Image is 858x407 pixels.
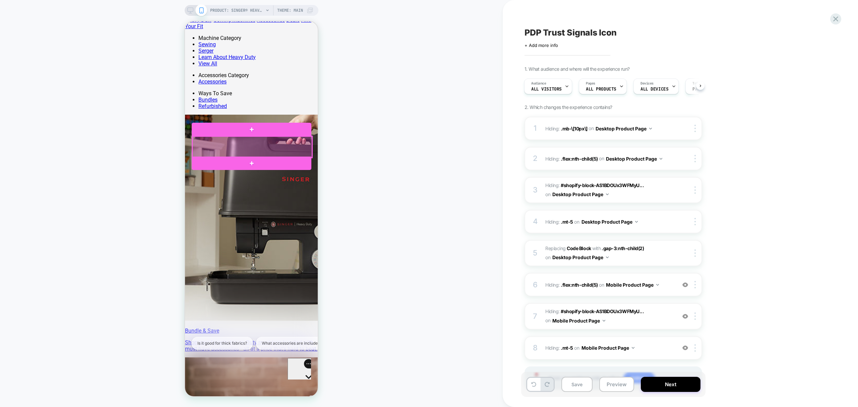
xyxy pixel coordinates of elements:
span: .mt-5 [561,345,573,351]
img: close [694,344,696,352]
span: on [589,124,594,132]
img: crossed eye [682,313,688,319]
span: Hiding : [545,343,673,353]
img: down arrow [660,158,662,160]
span: WITH [592,245,601,251]
span: on [545,253,550,261]
a: Learn About Heavy Duty [13,33,71,39]
button: Desktop Product Page [552,252,609,262]
button: Desktop Product Page [552,189,609,199]
span: on [545,190,550,198]
span: Devices [640,81,654,86]
span: .mb-\[10px\] [561,125,587,131]
span: on [599,154,604,163]
img: down arrow [606,256,609,258]
span: Page Load [692,87,715,92]
iframe: Gorgias live chat messenger [103,337,126,358]
img: close [694,249,696,257]
a: Bundles [13,75,33,81]
span: on [599,281,604,289]
span: + Add more info [525,43,558,48]
img: down arrow [606,193,609,195]
span: #shopify-block-AS1BDOUx3WFMyU... [561,308,644,314]
a: Accessories [13,57,42,63]
span: .flex:nth-child(5) [561,282,598,288]
span: Hiding : [545,307,673,325]
button: Desktop Product Page [596,124,652,133]
img: down arrow [635,221,638,223]
div: Ways To Save [13,69,133,75]
span: Audience [531,81,546,86]
span: #shopify-block-AS1BDOUx3WFMyU... [561,182,644,188]
span: .gap-3:nth-child(2) [602,245,644,251]
button: Next [641,377,700,392]
div: 7 [532,310,539,323]
img: close [694,218,696,225]
span: Trigger [692,81,706,86]
span: PRODUCT: SINGER® Heavy Duty 4452 Rosewater Pink Sewing Machine [210,5,264,16]
img: down arrow [603,320,605,322]
div: 5 [532,246,539,260]
div: 4 [532,215,539,228]
button: Desktop Product Page [581,217,638,227]
img: close [694,155,696,162]
span: on [574,344,579,352]
span: on [545,316,550,325]
button: Preview [599,377,634,392]
span: Hiding : [545,181,673,199]
span: ALL DEVICES [640,87,668,92]
span: 2. Which changes the experience contains? [525,104,612,110]
button: Desktop Product Page [606,154,662,164]
div: 6 [532,278,539,292]
span: All Visitors [531,87,562,92]
img: down arrow [632,347,634,349]
span: Theme: MAIN [277,5,303,16]
img: close [694,281,696,288]
img: down arrow [649,128,652,129]
button: Mobile Product Page [552,316,605,326]
div: Machine Category [13,13,133,20]
a: Refurbished [13,81,42,88]
div: 8 [532,341,539,355]
img: close [694,312,696,320]
a: Sewing [13,20,31,26]
div: 1 [532,122,539,135]
img: down arrow [656,284,659,286]
a: Serger [13,26,28,33]
span: Hiding : [545,124,673,133]
b: Code Block [567,245,591,251]
img: close [694,186,696,194]
span: 1. What audience and where will the experience run? [525,66,629,72]
span: Hiding : [545,154,673,164]
img: close [694,125,696,132]
span: .flex:nth-child(5) [561,156,598,161]
button: Mobile Product Page [581,343,634,353]
span: Hiding : [545,280,673,290]
span: ALL PRODUCTS [586,87,616,92]
span: on [574,218,579,226]
span: PDP Trust Signals Icon [525,27,617,38]
a: View All [13,39,32,45]
span: Pages [586,81,595,86]
div: 2 [532,152,539,165]
span: .mt-5 [561,219,573,225]
img: crossed eye [682,282,688,288]
span: Replacing [545,245,591,251]
button: Mobile Product Page [606,280,659,290]
div: 3 [532,183,539,197]
span: Hiding : [545,217,673,227]
div: Accessories Category [13,51,133,57]
button: Save [561,377,593,392]
img: crossed eye [682,345,688,351]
